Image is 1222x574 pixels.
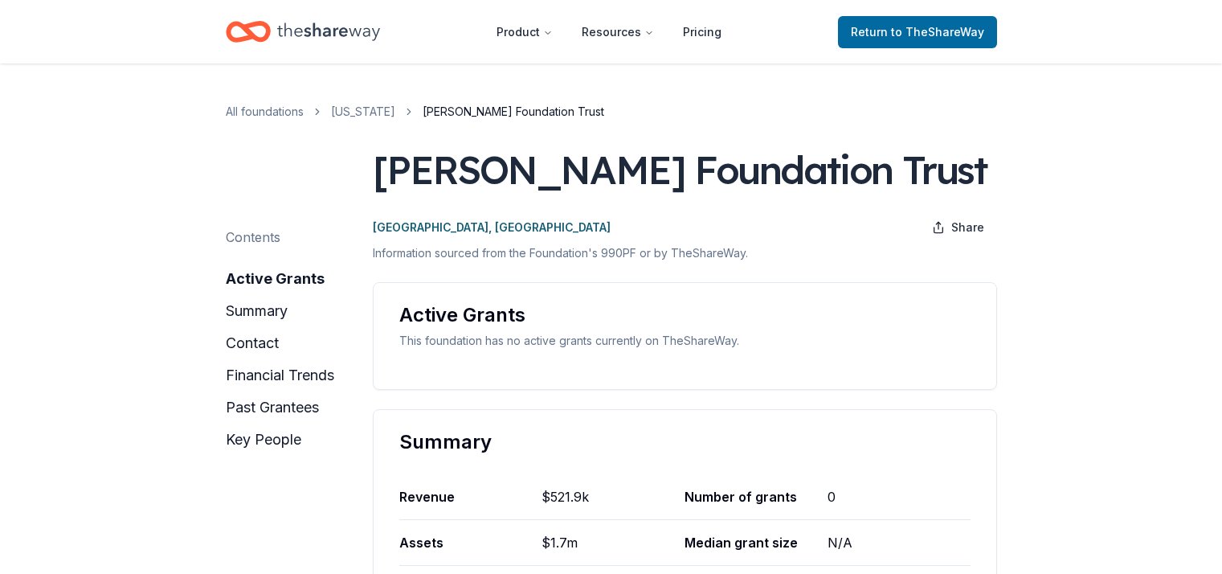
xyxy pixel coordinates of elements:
button: past grantees [226,395,319,420]
div: This foundation has no active grants currently on TheShareWay. [399,331,971,351]
span: Share [951,218,984,237]
button: Product [484,16,566,48]
div: $521.9k [542,474,685,519]
div: Summary [399,429,971,455]
nav: breadcrumb [226,102,997,121]
a: Returnto TheShareWay [838,16,997,48]
button: Resources [569,16,667,48]
button: Share [919,211,997,244]
div: 0 [828,474,971,519]
div: Median grant size [685,520,828,565]
a: All foundations [226,102,304,121]
button: active grants [226,266,325,292]
a: Home [226,13,380,51]
div: Assets [399,520,542,565]
a: [US_STATE] [331,102,395,121]
button: summary [226,298,288,324]
div: [PERSON_NAME] Foundation Trust [373,147,987,192]
div: Revenue [399,474,542,519]
span: Return [851,23,984,42]
div: N/A [828,520,971,565]
span: to TheShareWay [891,25,984,39]
button: key people [226,427,301,453]
nav: Main [484,13,734,51]
p: [GEOGRAPHIC_DATA], [GEOGRAPHIC_DATA] [373,218,611,237]
span: [PERSON_NAME] Foundation Trust [423,102,604,121]
button: contact [226,330,279,356]
div: Number of grants [685,474,828,519]
div: $1.7m [542,520,685,565]
button: financial trends [226,363,334,388]
p: Information sourced from the Foundation's 990PF or by TheShareWay. [373,244,997,263]
div: Active Grants [399,302,971,328]
div: Contents [226,228,280,247]
a: Pricing [670,16,734,48]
